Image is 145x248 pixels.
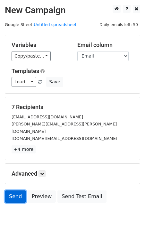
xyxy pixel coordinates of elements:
[28,190,56,203] a: Preview
[12,115,83,119] small: [EMAIL_ADDRESS][DOMAIN_NAME]
[46,77,63,87] button: Save
[12,104,133,111] h5: 7 Recipients
[12,51,51,61] a: Copy/paste...
[12,68,39,74] a: Templates
[5,22,77,27] small: Google Sheet:
[12,41,68,49] h5: Variables
[12,136,117,141] small: [DOMAIN_NAME][EMAIL_ADDRESS][DOMAIN_NAME]
[34,22,76,27] a: Untitled spreadsheet
[12,122,117,134] small: [PERSON_NAME][EMAIL_ADDRESS][PERSON_NAME][DOMAIN_NAME]
[12,77,36,87] a: Load...
[5,190,26,203] a: Send
[5,5,140,16] h2: New Campaign
[97,22,140,27] a: Daily emails left: 50
[12,170,133,177] h5: Advanced
[77,41,133,49] h5: Email column
[57,190,106,203] a: Send Test Email
[113,217,145,248] iframe: Chat Widget
[12,145,36,153] a: +4 more
[97,21,140,28] span: Daily emails left: 50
